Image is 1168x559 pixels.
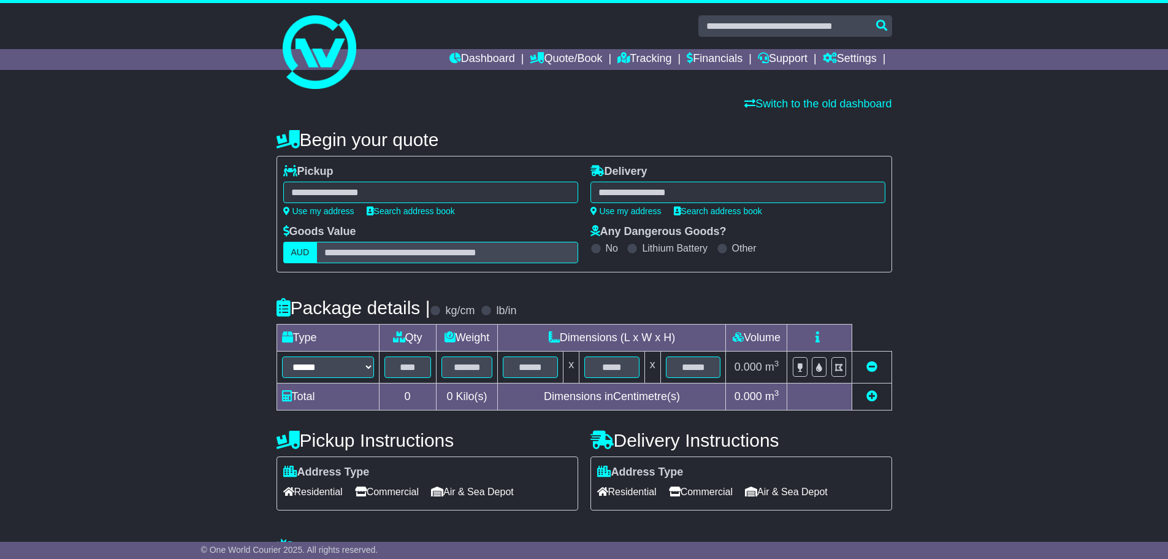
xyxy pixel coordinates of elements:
span: 0.000 [735,390,762,403]
a: Tracking [617,49,671,70]
span: Air & Sea Depot [745,482,828,501]
a: Add new item [866,390,877,403]
label: Other [732,242,757,254]
span: Residential [597,482,657,501]
label: Delivery [590,165,647,179]
span: 0 [446,390,452,403]
td: Weight [436,325,498,352]
span: 0.000 [735,361,762,373]
a: Remove this item [866,361,877,373]
a: Search address book [367,206,455,216]
label: Address Type [283,466,370,479]
span: Commercial [669,482,733,501]
sup: 3 [774,359,779,368]
td: Volume [726,325,787,352]
label: lb/in [496,304,516,318]
a: Dashboard [449,49,515,70]
label: AUD [283,242,318,263]
a: Quote/Book [530,49,602,70]
td: Dimensions in Centimetre(s) [498,384,726,411]
a: Search address book [674,206,762,216]
span: Commercial [355,482,419,501]
h4: Begin your quote [277,129,892,150]
label: No [606,242,618,254]
label: Address Type [597,466,684,479]
label: kg/cm [445,304,475,318]
span: m [765,361,779,373]
a: Financials [687,49,742,70]
a: Use my address [283,206,354,216]
h4: Delivery Instructions [590,430,892,450]
td: x [563,352,579,384]
span: Residential [283,482,343,501]
h4: Pickup Instructions [277,430,578,450]
span: © One World Courier 2025. All rights reserved. [201,545,378,555]
td: Total [277,384,379,411]
a: Switch to the old dashboard [744,98,891,110]
label: Goods Value [283,225,356,239]
label: Any Dangerous Goods? [590,225,727,239]
a: Use my address [590,206,662,216]
a: Support [758,49,807,70]
td: Kilo(s) [436,384,498,411]
span: Air & Sea Depot [431,482,514,501]
sup: 3 [774,388,779,398]
td: Type [277,325,379,352]
td: x [644,352,660,384]
h4: Package details | [277,298,430,318]
label: Pickup [283,165,334,179]
td: Qty [379,325,436,352]
td: Dimensions (L x W x H) [498,325,726,352]
a: Settings [823,49,877,70]
span: m [765,390,779,403]
td: 0 [379,384,436,411]
h4: Warranty & Insurance [277,538,892,558]
label: Lithium Battery [642,242,708,254]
